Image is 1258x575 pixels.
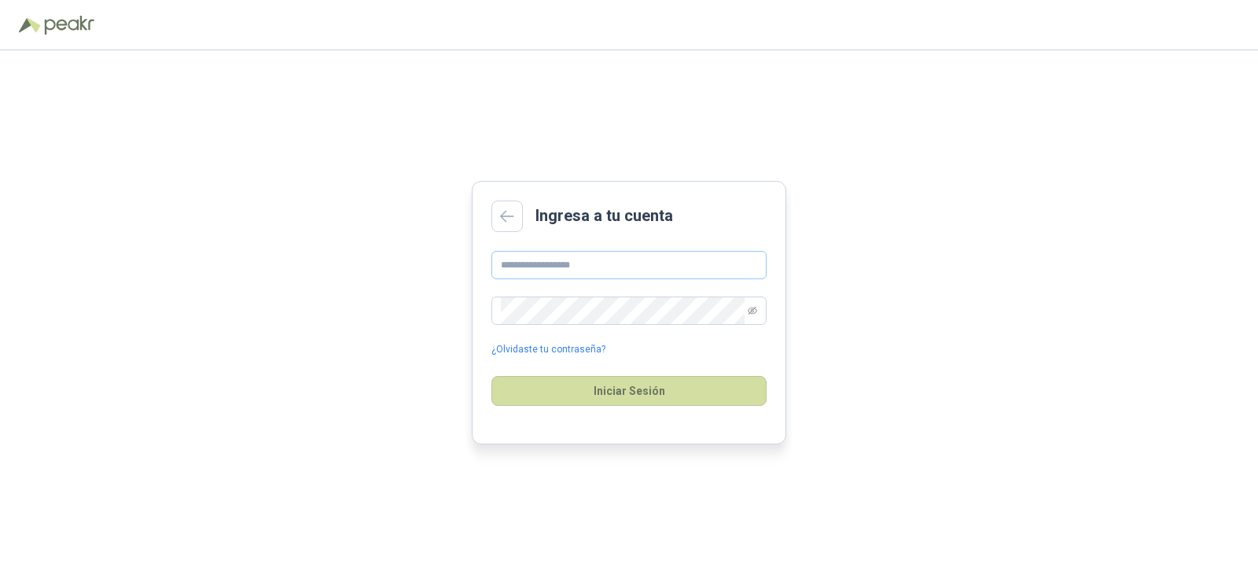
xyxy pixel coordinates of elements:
[44,16,94,35] img: Peakr
[19,17,41,33] img: Logo
[491,376,767,406] button: Iniciar Sesión
[535,204,673,228] h2: Ingresa a tu cuenta
[748,306,757,315] span: eye-invisible
[491,342,605,357] a: ¿Olvidaste tu contraseña?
